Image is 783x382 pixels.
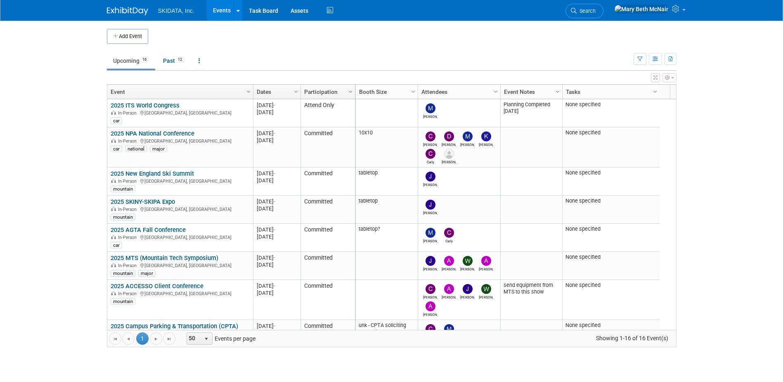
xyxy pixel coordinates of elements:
a: Past12 [157,53,191,69]
div: national [125,146,147,152]
div: Andreas Kranabetter [479,266,493,271]
div: [DATE] [257,329,297,337]
img: Carly Jansen [426,324,435,334]
div: [DATE] [257,233,297,240]
div: Carly Jansen [423,159,438,164]
img: John Keefe [426,172,435,181]
img: Carly Jansen [444,228,454,238]
a: Column Settings [651,85,660,97]
img: In-Person Event [111,138,116,143]
a: Dates [257,85,295,99]
a: Go to the last page [163,332,175,345]
img: In-Person Event [111,179,116,183]
div: John Keefe [460,294,475,299]
img: Carly Jansen [426,149,435,159]
a: 2025 New England Ski Summit [111,170,194,177]
div: mountain [111,186,135,192]
a: Go to the next page [150,332,162,345]
a: Go to the first page [109,332,121,345]
div: [DATE] [257,254,297,261]
div: Andreas Kranabetter [423,311,438,317]
span: - [274,170,275,177]
div: [DATE] [257,289,297,296]
span: select [203,336,210,342]
img: Andreas Kranabetter [481,256,491,266]
div: None specified [565,129,656,136]
a: Column Settings [553,85,562,97]
img: Dave Luken [444,149,454,159]
img: In-Person Event [111,110,116,115]
a: Participation [304,85,350,99]
td: Committed [300,127,355,167]
span: - [274,255,275,261]
a: 2025 AGTA Fall Conference [111,226,186,234]
div: Dave Luken [442,159,456,164]
div: car [111,242,122,248]
div: None specified [565,282,656,289]
img: Wesley Martin [463,256,473,266]
img: Keith Lynch [481,131,491,141]
div: [DATE] [257,198,297,205]
div: [DATE] [257,130,297,137]
td: tabletop [356,167,418,196]
a: Column Settings [346,85,355,97]
a: Tasks [566,85,654,99]
span: In-Person [118,291,139,296]
td: Committed [300,280,355,320]
div: John Keefe [423,210,438,215]
a: 2025 ACCESSO Client Conference [111,282,203,290]
img: In-Person Event [111,207,116,211]
span: - [274,198,275,205]
a: Column Settings [291,85,300,97]
div: [GEOGRAPHIC_DATA], [GEOGRAPHIC_DATA] [111,234,249,241]
div: [GEOGRAPHIC_DATA], [GEOGRAPHIC_DATA] [111,177,249,184]
td: 10x10 [356,127,418,167]
span: - [274,130,275,136]
div: [GEOGRAPHIC_DATA], [GEOGRAPHIC_DATA] [111,290,249,297]
img: John Keefe [426,256,435,266]
span: - [274,323,275,329]
div: Christopher Archer [423,294,438,299]
div: [GEOGRAPHIC_DATA], [GEOGRAPHIC_DATA] [111,262,249,269]
div: None specified [565,170,656,176]
a: Go to the previous page [122,332,135,345]
a: Upcoming16 [107,53,155,69]
div: [DATE] [257,137,297,144]
img: Malloy Pohrer [444,324,454,334]
div: car [111,146,122,152]
span: In-Person [118,263,139,268]
img: Wesley Martin [481,284,491,294]
td: send equipment from MTS to this show [500,280,562,320]
span: Search [577,8,596,14]
a: Event Notes [504,85,557,99]
td: Attend Only [300,99,355,127]
a: 2025 MTS (Mountain Tech Symposium) [111,254,218,262]
div: None specified [565,322,656,329]
span: 50 [187,333,201,344]
button: Add Event [107,29,148,44]
a: Booth Size [359,85,412,99]
td: Committed [300,196,355,224]
div: Malloy Pohrer [423,238,438,243]
a: 2025 NPA National Conference [111,130,194,137]
span: In-Person [118,110,139,116]
img: In-Person Event [111,291,116,295]
div: Wesley Martin [460,266,475,271]
span: Events per page [176,332,264,345]
div: [GEOGRAPHIC_DATA], [GEOGRAPHIC_DATA] [111,109,249,116]
div: None specified [565,254,656,260]
div: Malloy Pohrer [423,113,438,119]
img: Mary Beth McNair [614,5,669,14]
div: Malloy Pohrer [460,141,475,147]
span: Column Settings [554,88,561,95]
div: [GEOGRAPHIC_DATA], [GEOGRAPHIC_DATA] [111,137,249,144]
a: Column Settings [491,85,500,97]
a: Column Settings [244,85,253,97]
td: Committed [300,224,355,252]
div: Keith Lynch [479,141,493,147]
a: Attendees [421,85,495,99]
span: In-Person [118,235,139,240]
img: In-Person Event [111,263,116,267]
div: [DATE] [257,261,297,268]
div: None specified [565,226,656,232]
